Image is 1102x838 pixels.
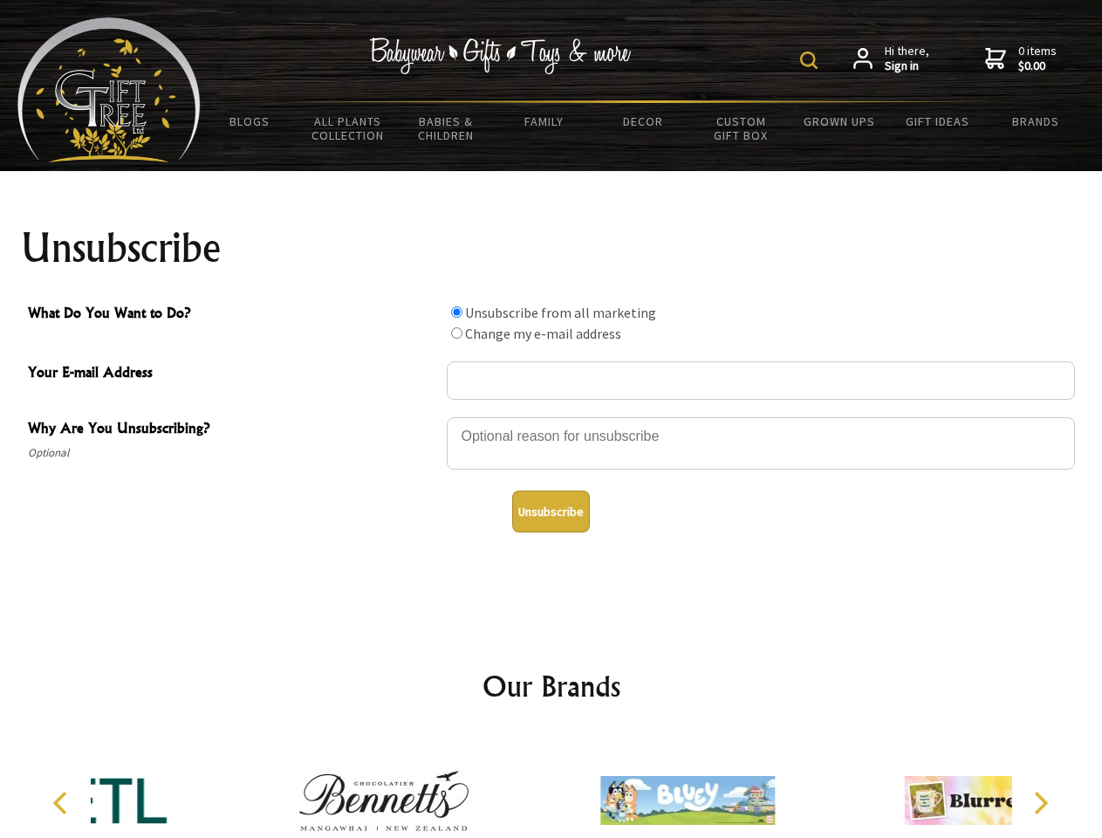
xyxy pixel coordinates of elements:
[35,665,1068,707] h2: Our Brands
[496,103,594,140] a: Family
[17,17,201,162] img: Babyware - Gifts - Toys and more...
[370,38,632,74] img: Babywear - Gifts - Toys & more
[985,44,1057,74] a: 0 items$0.00
[1018,58,1057,74] strong: $0.00
[465,304,656,321] label: Unsubscribe from all marketing
[885,58,929,74] strong: Sign in
[28,417,438,443] span: Why Are You Unsubscribing?
[888,103,987,140] a: Gift Ideas
[451,306,462,318] input: What Do You Want to Do?
[447,361,1075,400] input: Your E-mail Address
[692,103,791,154] a: Custom Gift Box
[885,44,929,74] span: Hi there,
[1018,43,1057,74] span: 0 items
[451,327,462,339] input: What Do You Want to Do?
[299,103,398,154] a: All Plants Collection
[512,491,590,532] button: Unsubscribe
[1021,784,1059,822] button: Next
[593,103,692,140] a: Decor
[987,103,1085,140] a: Brands
[28,302,438,327] span: What Do You Want to Do?
[28,361,438,387] span: Your E-mail Address
[44,784,82,822] button: Previous
[790,103,888,140] a: Grown Ups
[28,443,438,464] span: Optional
[21,227,1082,269] h1: Unsubscribe
[853,44,929,74] a: Hi there,Sign in
[800,52,818,69] img: product search
[447,417,1075,470] textarea: Why Are You Unsubscribing?
[465,325,621,342] label: Change my e-mail address
[201,103,299,140] a: BLOGS
[397,103,496,154] a: Babies & Children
